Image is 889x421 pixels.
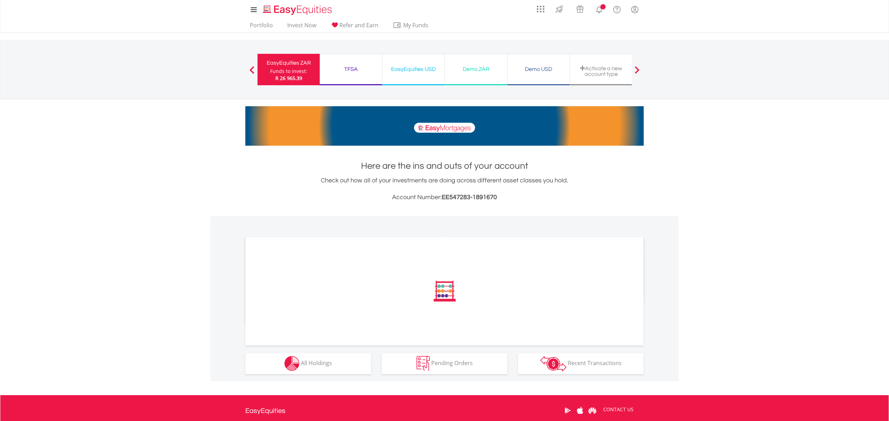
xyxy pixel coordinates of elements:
[554,3,565,15] img: thrive-v2.svg
[574,3,586,15] img: vouchers-v2.svg
[270,68,307,75] div: Funds to invest:
[512,64,565,74] div: Demo USD
[431,359,473,367] span: Pending Orders
[442,194,497,201] span: EE547283-1891670
[537,5,544,13] img: grid-menu-icon.svg
[608,2,626,16] a: FAQ's and Support
[574,65,628,77] div: Activate a new account type
[260,2,335,16] a: Home page
[328,22,381,32] a: Refer and Earn
[262,4,335,16] img: EasyEquities_Logo.png
[540,356,566,371] img: transactions-zar-wht.png
[245,353,371,374] button: All Holdings
[590,2,608,16] a: Notifications
[532,2,549,13] a: AppsGrid
[247,22,276,32] a: Portfolio
[570,2,590,15] a: Vouchers
[275,75,302,81] span: R 26 965.39
[262,58,316,68] div: EasyEquities ZAR
[245,176,644,202] div: Check out how all of your investments are doing across different asset classes you hold.
[449,64,503,74] div: Demo ZAR
[598,400,638,419] a: CONTACT US
[245,106,644,146] img: EasyMortage Promotion Banner
[339,21,378,29] span: Refer and Earn
[284,22,319,32] a: Invest Now
[568,359,622,367] span: Recent Transactions
[284,356,299,371] img: holdings-wht.png
[518,353,644,374] button: Recent Transactions
[626,2,644,17] a: My Profile
[417,356,430,371] img: pending_instructions-wht.png
[382,353,507,374] button: Pending Orders
[301,359,332,367] span: All Holdings
[245,160,644,172] h1: Here are the ins and outs of your account
[245,193,644,202] h3: Account Number:
[393,21,439,30] span: My Funds
[324,64,378,74] div: TFSA
[386,64,440,74] div: EasyEquities USD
